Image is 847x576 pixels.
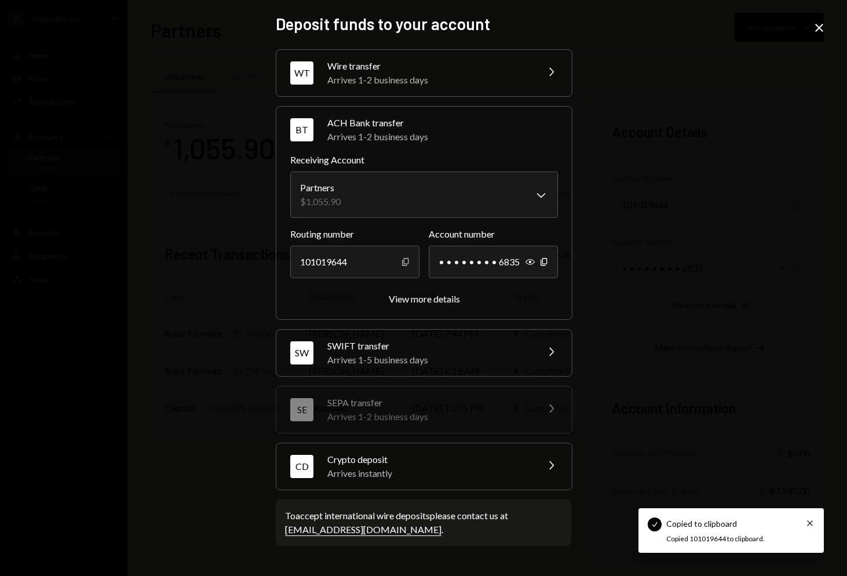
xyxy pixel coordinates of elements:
[666,517,737,530] div: Copied to clipboard
[666,534,789,544] div: Copied 101019644 to clipboard.
[327,410,530,424] div: Arrives 1-2 business days
[327,130,558,144] div: Arrives 1-2 business days
[429,246,558,278] div: • • • • • • • • 6835
[290,153,558,167] label: Receiving Account
[327,353,530,367] div: Arrives 1-5 business days
[276,443,572,490] button: CDCrypto depositArrives instantly
[327,73,530,87] div: Arrives 1-2 business days
[276,330,572,376] button: SWSWIFT transferArrives 1-5 business days
[327,116,558,130] div: ACH Bank transfer
[290,227,419,241] label: Routing number
[290,398,313,421] div: SE
[276,387,572,433] button: SESEPA transferArrives 1-2 business days
[285,524,441,536] a: [EMAIL_ADDRESS][DOMAIN_NAME]
[389,293,460,305] button: View more details
[290,341,313,364] div: SW
[327,339,530,353] div: SWIFT transfer
[276,13,571,35] h2: Deposit funds to your account
[327,466,530,480] div: Arrives instantly
[290,455,313,478] div: CD
[276,107,572,153] button: BTACH Bank transferArrives 1-2 business days
[290,118,313,141] div: BT
[327,396,530,410] div: SEPA transfer
[290,61,313,85] div: WT
[290,153,558,305] div: BTACH Bank transferArrives 1-2 business days
[276,50,572,96] button: WTWire transferArrives 1-2 business days
[285,509,562,537] div: To accept international wire deposits please contact us at .
[290,246,419,278] div: 101019644
[327,453,530,466] div: Crypto deposit
[290,172,558,218] button: Receiving Account
[327,59,530,73] div: Wire transfer
[429,227,558,241] label: Account number
[389,293,460,304] div: View more details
